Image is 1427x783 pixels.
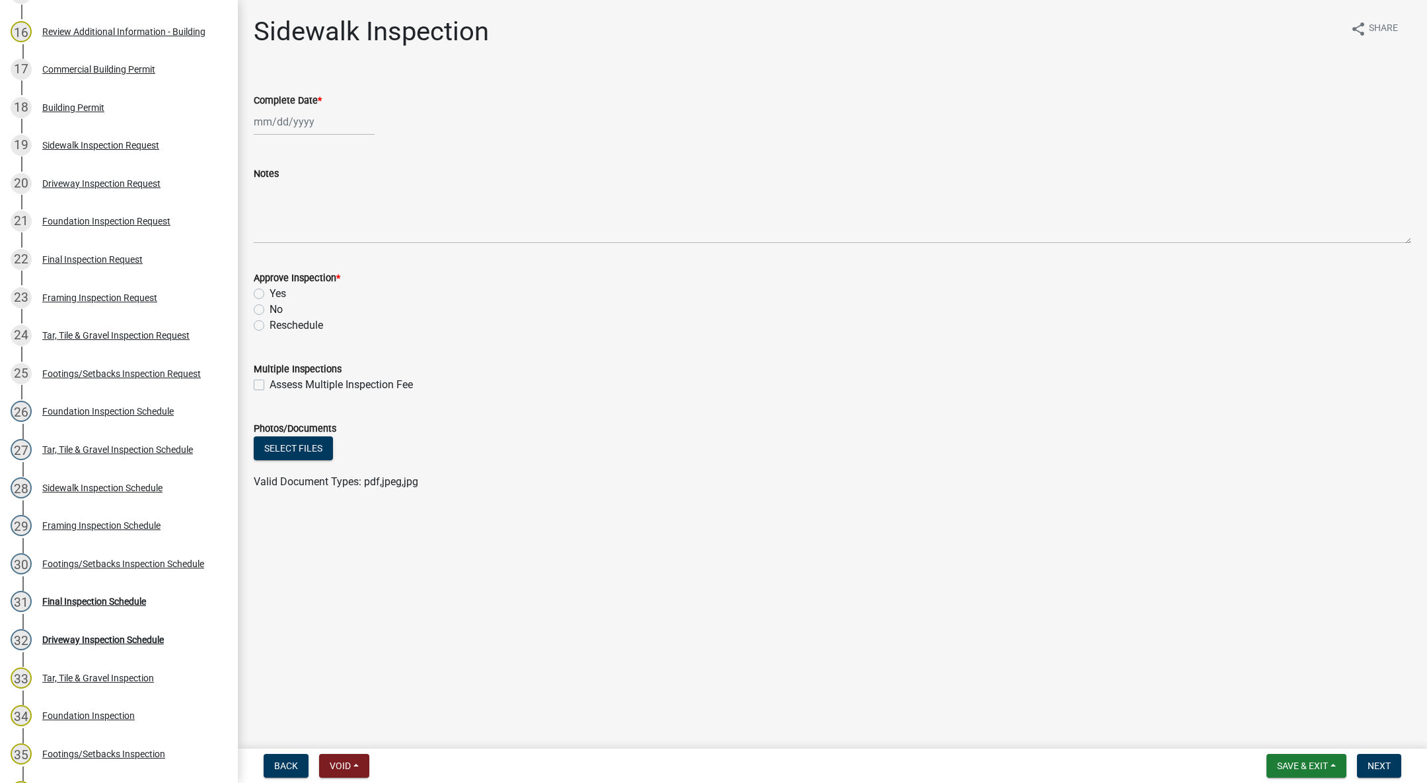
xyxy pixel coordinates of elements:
h1: Sidewalk Inspection [254,16,489,48]
label: Photos/Documents [254,425,336,434]
span: Void [330,761,351,771]
div: Tar, Tile & Gravel Inspection [42,673,154,683]
div: Footings/Setbacks Inspection [42,749,165,759]
label: Approve Inspection [254,274,340,283]
button: shareShare [1340,16,1409,42]
div: 24 [11,325,32,346]
div: Review Additional Information - Building [42,27,205,36]
div: 34 [11,705,32,726]
label: Assess Multiple Inspection Fee [270,377,413,393]
label: No [270,302,283,318]
div: Foundation Inspection Schedule [42,407,174,416]
div: Foundation Inspection [42,711,135,720]
div: Footings/Setbacks Inspection Schedule [42,559,204,568]
div: 27 [11,439,32,460]
button: Void [319,754,369,778]
label: Complete Date [254,96,322,106]
div: 31 [11,591,32,612]
span: Next [1368,761,1391,771]
div: 16 [11,21,32,42]
div: 20 [11,173,32,194]
div: Building Permit [42,103,104,112]
div: 17 [11,59,32,80]
div: Framing Inspection Request [42,293,157,302]
button: Save & Exit [1266,754,1346,778]
div: 35 [11,743,32,765]
label: Notes [254,170,279,179]
div: Sidewalk Inspection Schedule [42,483,163,493]
label: Yes [270,286,286,302]
div: Final Inspection Request [42,255,143,264]
i: share [1350,21,1366,37]
span: Back [274,761,298,771]
label: Multiple Inspections [254,365,342,374]
div: Tar, Tile & Gravel Inspection Schedule [42,445,193,454]
div: 33 [11,667,32,689]
div: Framing Inspection Schedule [42,521,161,530]
div: 32 [11,629,32,650]
div: 29 [11,515,32,536]
div: 22 [11,249,32,270]
div: Tar, Tile & Gravel Inspection Request [42,331,190,340]
div: 30 [11,553,32,574]
div: Driveway Inspection Request [42,179,161,188]
span: Save & Exit [1277,761,1328,771]
div: 18 [11,97,32,118]
div: 21 [11,211,32,232]
div: 19 [11,135,32,156]
div: 26 [11,401,32,422]
div: Footings/Setbacks Inspection Request [42,369,201,378]
span: Valid Document Types: pdf,jpeg,jpg [254,475,418,488]
div: 28 [11,477,32,498]
div: 25 [11,363,32,384]
div: Final Inspection Schedule [42,597,146,606]
button: Next [1357,754,1401,778]
span: Share [1369,21,1398,37]
div: 23 [11,287,32,308]
div: Driveway Inspection Schedule [42,635,164,644]
button: Select files [254,436,333,460]
div: Sidewalk Inspection Request [42,141,159,150]
div: Foundation Inspection Request [42,217,170,226]
div: Commercial Building Permit [42,65,155,74]
input: mm/dd/yyyy [254,108,375,135]
label: Reschedule [270,318,323,333]
button: Back [264,754,309,778]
